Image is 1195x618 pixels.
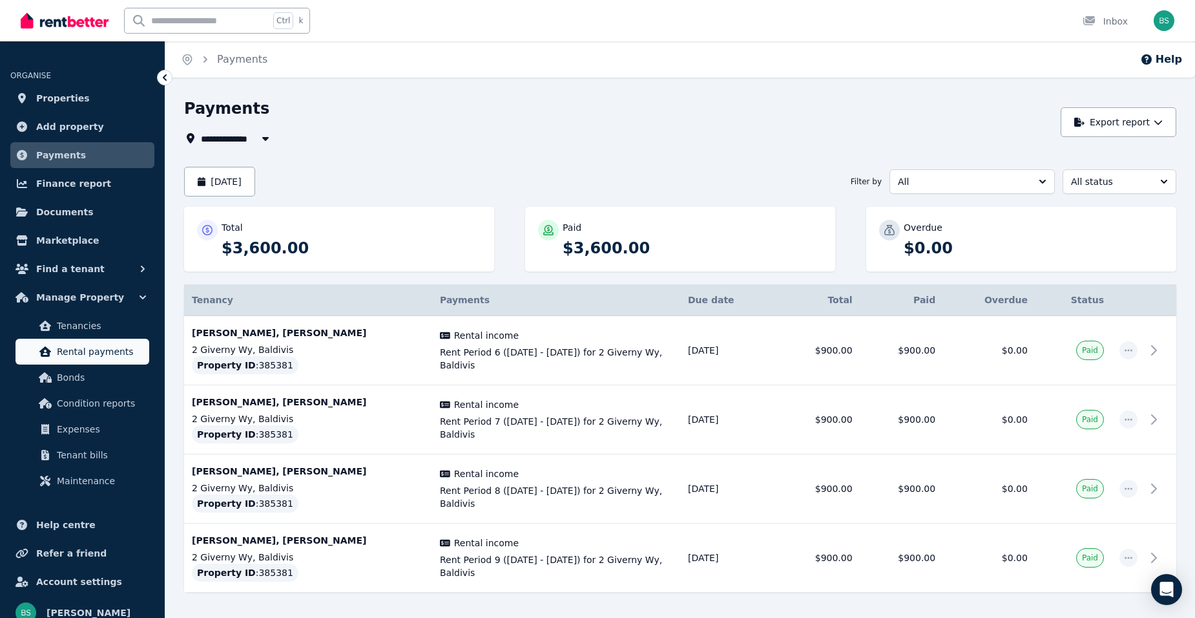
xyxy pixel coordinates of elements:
td: $900.00 [860,385,944,454]
span: ORGANISE [10,71,51,80]
p: [PERSON_NAME], [PERSON_NAME] [192,396,424,409]
span: Rental payments [57,344,144,359]
div: : 385381 [192,356,298,374]
span: Rental income [454,398,519,411]
span: Tenant bills [57,447,144,463]
span: Property ID [197,428,256,441]
span: Help centre [36,517,96,533]
img: Brad Stout [1154,10,1174,31]
span: All status [1071,175,1150,188]
a: Tenant bills [16,442,149,468]
td: $900.00 [860,316,944,385]
a: Payments [10,142,154,168]
span: Expenses [57,421,144,437]
span: Paid [1082,345,1098,356]
a: Condition reports [16,390,149,416]
p: 2 Giverny Wy, Baldivis [192,412,424,425]
span: Rental income [454,537,519,549]
span: Property ID [197,566,256,579]
td: $900.00 [777,454,860,524]
a: Tenancies [16,313,149,339]
span: Rental income [454,467,519,480]
span: Find a tenant [36,261,105,277]
button: Find a tenant [10,256,154,282]
span: Account settings [36,574,122,590]
a: Bonds [16,365,149,390]
div: Open Intercom Messenger [1151,574,1182,605]
span: Rent Period 6 ([DATE] - [DATE]) for 2 Giverny Wy, Baldivis [440,346,672,372]
th: Total [777,284,860,316]
p: 2 Giverny Wy, Baldivis [192,551,424,564]
td: $900.00 [860,454,944,524]
span: k [298,16,303,26]
button: Export report [1061,107,1176,137]
span: Marketplace [36,233,99,248]
span: Refer a friend [36,546,107,561]
a: Refer a friend [10,540,154,566]
span: Rental income [454,329,519,342]
div: : 385381 [192,495,298,513]
a: Payments [217,53,267,65]
td: [DATE] [680,454,777,524]
td: $900.00 [777,316,860,385]
span: Condition reports [57,396,144,411]
span: Rent Period 9 ([DATE] - [DATE]) for 2 Giverny Wy, Baldivis [440,553,672,579]
span: Rent Period 7 ([DATE] - [DATE]) for 2 Giverny Wy, Baldivis [440,415,672,441]
span: Manage Property [36,290,124,305]
span: Filter by [851,176,882,187]
span: $0.00 [1002,414,1028,425]
span: Payments [36,147,86,163]
span: Maintenance [57,473,144,489]
th: Due date [680,284,777,316]
td: [DATE] [680,316,777,385]
span: All [898,175,1028,188]
span: Paid [1082,414,1098,425]
p: $3,600.00 [563,238,822,259]
span: Properties [36,91,90,106]
span: Finance report [36,176,111,191]
button: Help [1140,52,1182,67]
p: Total [222,221,243,234]
div: : 385381 [192,564,298,582]
a: Properties [10,85,154,111]
th: Overdue [943,284,1035,316]
p: 2 Giverny Wy, Baldivis [192,343,424,356]
span: Tenancies [57,318,144,334]
a: Rental payments [16,339,149,365]
p: [PERSON_NAME], [PERSON_NAME] [192,534,424,547]
nav: Breadcrumb [165,41,283,78]
span: Bonds [57,370,144,385]
a: Add property [10,114,154,140]
span: Paid [1082,553,1098,563]
p: $3,600.00 [222,238,481,259]
span: Property ID [197,497,256,510]
p: Paid [563,221,581,234]
button: All status [1063,169,1176,194]
td: $900.00 [777,524,860,593]
span: Paid [1082,484,1098,494]
p: $0.00 [904,238,1163,259]
th: Tenancy [184,284,432,316]
p: [PERSON_NAME], [PERSON_NAME] [192,465,424,478]
div: : 385381 [192,425,298,443]
td: $900.00 [860,524,944,593]
span: Property ID [197,359,256,372]
a: Marketplace [10,228,154,253]
th: Paid [860,284,944,316]
p: Overdue [904,221,942,234]
span: Payments [440,295,490,305]
span: $0.00 [1002,553,1028,563]
button: Manage Property [10,284,154,310]
span: Rent Period 8 ([DATE] - [DATE]) for 2 Giverny Wy, Baldivis [440,484,672,510]
button: [DATE] [184,167,255,197]
td: $900.00 [777,385,860,454]
a: Expenses [16,416,149,442]
span: $0.00 [1002,484,1028,494]
p: 2 Giverny Wy, Baldivis [192,482,424,495]
span: Documents [36,204,94,220]
span: $0.00 [1002,345,1028,356]
p: [PERSON_NAME], [PERSON_NAME] [192,326,424,339]
a: Maintenance [16,468,149,494]
a: Help centre [10,512,154,538]
img: RentBetter [21,11,109,30]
